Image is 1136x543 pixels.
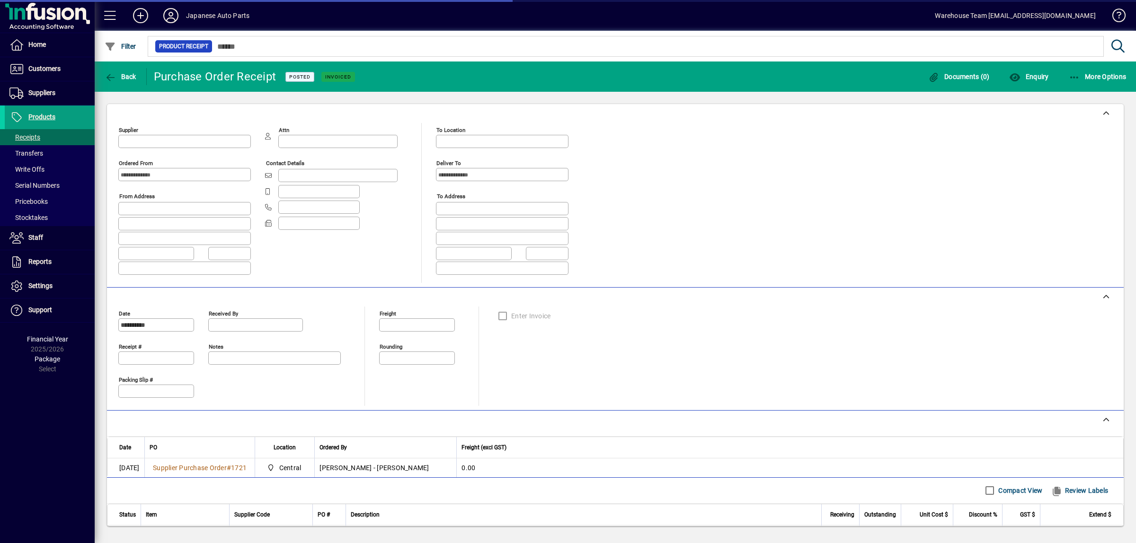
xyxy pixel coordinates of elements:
[319,442,347,453] span: Ordered By
[159,42,208,51] span: Product Receipt
[1066,68,1129,85] button: More Options
[5,226,95,250] a: Staff
[996,486,1042,495] label: Compact View
[119,442,140,453] div: Date
[935,8,1096,23] div: Warehouse Team [EMAIL_ADDRESS][DOMAIN_NAME]
[969,509,997,520] span: Discount %
[461,442,1111,453] div: Freight (excl GST)
[119,376,153,383] mat-label: Packing Slip #
[436,160,461,166] mat-label: Deliver To
[119,442,131,453] span: Date
[150,442,157,453] span: PO
[9,182,60,189] span: Serial Numbers
[28,234,43,241] span: Staff
[186,8,249,23] div: Japanese Auto Parts
[119,509,136,520] span: Status
[1009,73,1048,80] span: Enquiry
[9,214,48,221] span: Stocktakes
[5,250,95,274] a: Reports
[28,41,46,48] span: Home
[234,509,270,520] span: Supplier Code
[227,464,231,472] span: #
[9,149,43,157] span: Transfers
[1007,68,1051,85] button: Enquiry
[926,68,992,85] button: Documents (0)
[146,509,157,520] span: Item
[105,43,136,50] span: Filter
[1047,482,1112,499] button: Review Labels
[28,306,52,314] span: Support
[289,74,311,80] span: Posted
[864,509,896,520] span: Outstanding
[27,335,68,343] span: Financial Year
[1089,509,1111,520] span: Extend $
[1020,509,1035,520] span: GST $
[325,74,351,80] span: Invoiced
[119,310,130,316] mat-label: Date
[279,127,289,133] mat-label: Attn
[105,73,136,80] span: Back
[5,298,95,322] a: Support
[150,463,250,473] a: Supplier Purchase Order#1721
[28,89,55,96] span: Suppliers
[9,166,44,173] span: Write Offs
[5,177,95,193] a: Serial Numbers
[380,343,402,350] mat-label: Rounding
[380,310,396,316] mat-label: Freight
[119,127,138,133] mat-label: Supplier
[461,442,506,453] span: Freight (excl GST)
[102,38,139,55] button: Filter
[119,160,153,166] mat-label: Ordered from
[5,145,95,161] a: Transfers
[28,113,55,121] span: Products
[102,68,139,85] button: Back
[456,458,1123,477] td: 0.00
[318,509,330,520] span: PO #
[209,343,223,350] mat-label: Notes
[5,81,95,105] a: Suppliers
[95,68,147,85] app-page-header-button: Back
[314,458,456,477] td: [PERSON_NAME] - [PERSON_NAME]
[319,442,452,453] div: Ordered By
[119,343,142,350] mat-label: Receipt #
[231,464,247,472] span: 1721
[5,210,95,226] a: Stocktakes
[35,355,60,363] span: Package
[1069,73,1127,80] span: More Options
[9,133,40,141] span: Receipts
[920,509,948,520] span: Unit Cost $
[5,193,95,210] a: Pricebooks
[274,442,296,453] span: Location
[28,282,53,289] span: Settings
[5,161,95,177] a: Write Offs
[1105,2,1124,33] a: Knowledge Base
[154,69,276,84] div: Purchase Order Receipt
[209,310,238,316] mat-label: Received by
[125,7,156,24] button: Add
[5,274,95,298] a: Settings
[28,65,61,72] span: Customers
[153,464,227,472] span: Supplier Purchase Order
[928,73,990,80] span: Documents (0)
[1051,483,1108,498] span: Review Labels
[5,33,95,57] a: Home
[279,463,302,473] span: Central
[436,127,465,133] mat-label: To location
[107,458,144,477] td: [DATE]
[5,57,95,81] a: Customers
[830,509,854,520] span: Receiving
[156,7,186,24] button: Profile
[150,442,250,453] div: PO
[28,258,52,265] span: Reports
[265,462,305,473] span: Central
[9,198,48,205] span: Pricebooks
[351,509,380,520] span: Description
[5,129,95,145] a: Receipts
